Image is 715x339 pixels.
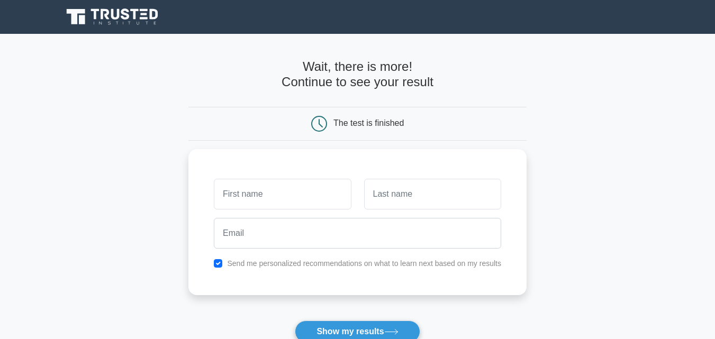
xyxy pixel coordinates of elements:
label: Send me personalized recommendations on what to learn next based on my results [227,259,501,268]
input: Email [214,218,501,249]
input: First name [214,179,351,209]
div: The test is finished [333,118,404,127]
input: Last name [364,179,501,209]
h4: Wait, there is more! Continue to see your result [188,59,527,90]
